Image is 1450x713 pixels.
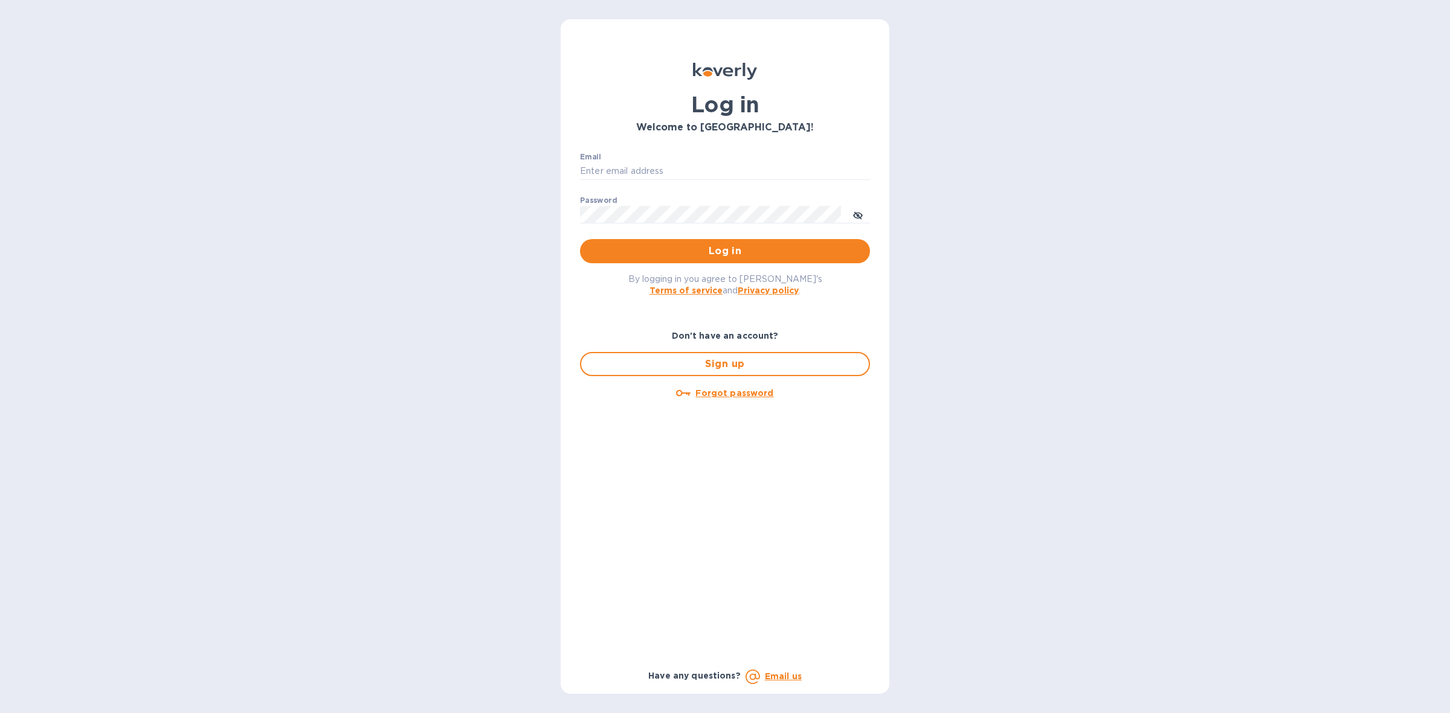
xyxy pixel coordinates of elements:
[580,197,617,204] label: Password
[738,286,799,295] a: Privacy policy
[672,331,779,341] b: Don't have an account?
[590,244,860,258] span: Log in
[580,162,870,181] input: Enter email address
[693,63,757,80] img: Koverly
[580,352,870,376] button: Sign up
[580,92,870,117] h1: Log in
[695,388,773,398] u: Forgot password
[591,357,859,371] span: Sign up
[649,286,723,295] a: Terms of service
[765,671,802,681] a: Email us
[628,274,822,295] span: By logging in you agree to [PERSON_NAME]'s and .
[580,153,601,161] label: Email
[648,671,741,680] b: Have any questions?
[580,239,870,263] button: Log in
[580,122,870,133] h3: Welcome to [GEOGRAPHIC_DATA]!
[846,202,870,226] button: toggle password visibility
